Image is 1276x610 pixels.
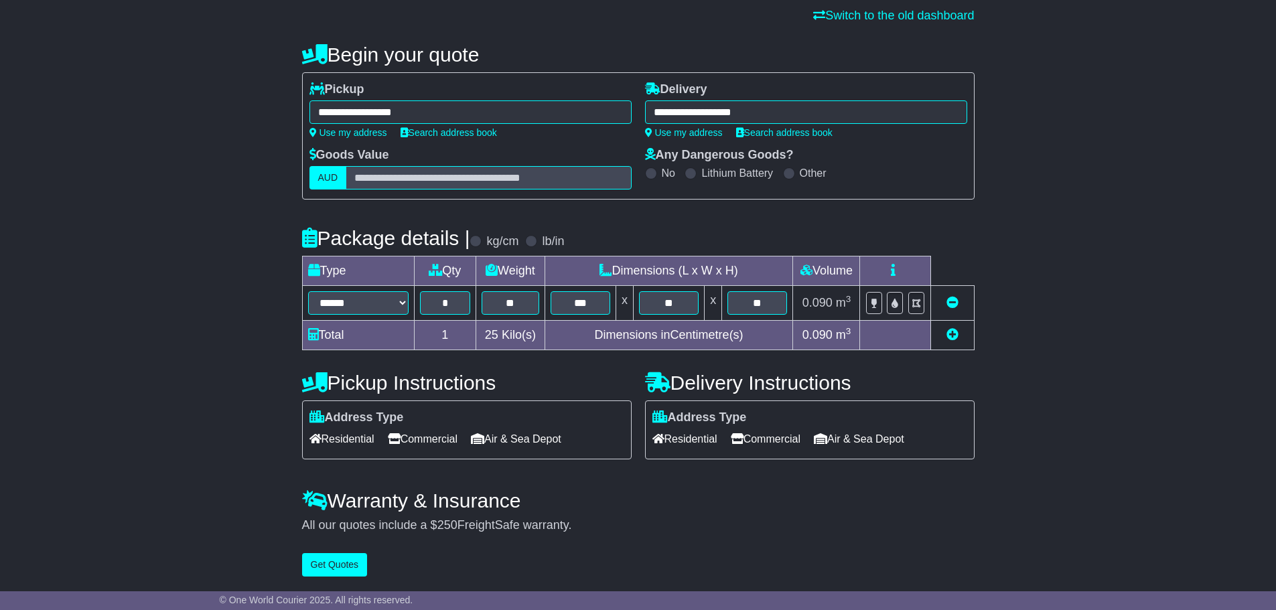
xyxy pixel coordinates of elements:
td: Dimensions in Centimetre(s) [545,321,793,350]
label: Other [800,167,827,179]
label: AUD [309,166,347,189]
h4: Package details | [302,227,470,249]
span: Residential [652,429,717,449]
td: Kilo(s) [476,321,545,350]
a: Use my address [309,127,387,138]
label: lb/in [542,234,564,249]
span: m [836,296,851,309]
h4: Begin your quote [302,44,975,66]
label: Any Dangerous Goods? [645,148,794,163]
label: Pickup [309,82,364,97]
td: x [705,286,722,321]
label: Goods Value [309,148,389,163]
a: Search address book [736,127,833,138]
span: Commercial [388,429,457,449]
label: Delivery [645,82,707,97]
span: 25 [485,328,498,341]
span: m [836,328,851,341]
td: Dimensions (L x W x H) [545,256,793,286]
a: Switch to the old dashboard [813,9,974,22]
span: © One World Courier 2025. All rights reserved. [220,595,413,605]
a: Add new item [946,328,959,341]
button: Get Quotes [302,553,368,577]
label: Lithium Battery [701,167,773,179]
sup: 3 [846,326,851,336]
h4: Warranty & Insurance [302,489,975,512]
label: Address Type [309,410,404,425]
h4: Delivery Instructions [645,372,975,394]
span: 0.090 [802,328,833,341]
sup: 3 [846,294,851,304]
td: Total [302,321,414,350]
a: Search address book [401,127,497,138]
td: Weight [476,256,545,286]
td: Volume [793,256,860,286]
span: 0.090 [802,296,833,309]
span: Air & Sea Depot [814,429,904,449]
h4: Pickup Instructions [302,372,632,394]
span: Air & Sea Depot [471,429,561,449]
div: All our quotes include a $ FreightSafe warranty. [302,518,975,533]
a: Use my address [645,127,723,138]
span: Commercial [731,429,800,449]
td: Type [302,256,414,286]
td: 1 [414,321,476,350]
td: Qty [414,256,476,286]
label: No [662,167,675,179]
span: Residential [309,429,374,449]
td: x [616,286,633,321]
label: Address Type [652,410,747,425]
span: 250 [437,518,457,532]
label: kg/cm [486,234,518,249]
a: Remove this item [946,296,959,309]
